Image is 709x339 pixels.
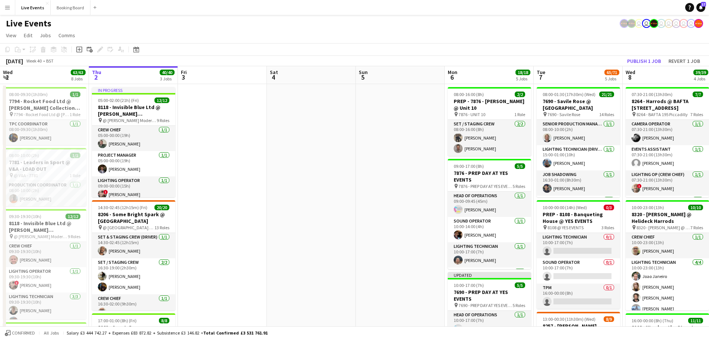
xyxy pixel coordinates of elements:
span: 10:00-23:00 (13h) [632,205,664,210]
span: Jobs [40,32,51,39]
div: 8 Jobs [71,76,85,81]
span: 17 [701,2,706,7]
span: 5/5 [515,163,525,169]
div: 08:00-16:00 (8h)2/2PREP - 7876 - [PERSON_NAME] @ Unit 10 7876 - UNIT 101 RoleSet / Staging Crew2/... [448,87,531,156]
a: View [3,31,19,40]
span: 8/8 [159,318,169,323]
app-card-role: Set / Staging Crew2/208:00-16:00 (8h)[PERSON_NAME][PERSON_NAME] [448,120,531,156]
h3: 8118 - Invisible Blue Ltd @ [PERSON_NAME][GEOGRAPHIC_DATA] [3,220,86,233]
span: 12/12 [66,214,80,219]
span: 1 [2,73,13,81]
app-user-avatar: Technical Department [687,19,696,28]
span: Comms [58,32,75,39]
app-job-card: 10:00-00:00 (14h) (Wed)0/3PREP - 8108 - Banqueting House @ YES EVENTS 8108 @ YES EVENTS3 RolesLig... [537,200,620,309]
h3: 7876 - PREP DAY AT YES EVENTS [448,170,531,183]
span: 18/18 [515,70,530,75]
app-card-role: Production Coordinator1/1 [626,196,709,221]
div: 5 Jobs [605,76,619,81]
h3: 7690 - Savile Rose @ [GEOGRAPHIC_DATA] [537,98,620,111]
app-card-role: Lighting Technician0/110:00-17:00 (7h) [537,233,620,258]
span: 09:30-19:30 (10h) [9,214,41,219]
span: Edit [24,32,32,39]
span: @ [GEOGRAPHIC_DATA] - 8206 [103,225,154,230]
span: Wed [3,69,13,76]
span: 1/1 [70,92,80,97]
app-card-role: TPM1/1 [448,268,531,293]
a: 17 [696,3,705,12]
div: [DATE] [6,57,23,65]
span: 3 Roles [601,225,614,230]
app-card-role: Crew Chief1/116:30-02:00 (9h30m)[PERSON_NAME] [92,294,175,320]
span: 8 [625,73,635,81]
div: 4 Jobs [694,76,708,81]
app-card-role: Crew Chief1/105:00-00:00 (19h)[PERSON_NAME] [92,126,175,151]
span: ! [637,184,642,188]
span: 13:00-00:30 (11h30m) (Wed) [543,316,595,322]
app-card-role: Job Shadowing1/116:30-01:00 (8h30m)[PERSON_NAME] [537,170,620,196]
app-job-card: 08:00-10:00 (2h)1/17781 - Leaders in Sport @ V&A - LOAD OUT @ V&A - 77811 RoleProduction Coordina... [3,148,86,206]
h3: 8206 - Some Bright Spark @ [GEOGRAPHIC_DATA] [92,211,175,224]
span: 21/21 [599,92,614,97]
app-job-card: 14:30-02:45 (12h15m) (Fri)20/208206 - Some Bright Spark @ [GEOGRAPHIC_DATA] @ [GEOGRAPHIC_DATA] -... [92,200,175,310]
span: 9 Roles [157,118,169,123]
span: 09:00-17:00 (8h) [454,163,484,169]
app-job-card: 09:00-17:00 (8h)5/57876 - PREP DAY AT YES EVENTS 7876 - PREP DAY AT YES EVENTS5 RolesHead of Oper... [448,159,531,269]
app-job-card: 10:00-23:00 (13h)10/108320 - [PERSON_NAME] @ Helideck Harrods 8320 - [PERSON_NAME] @ Helideck Har... [626,200,709,310]
span: 1 Role [70,173,80,178]
span: 8/9 [604,316,614,322]
span: 4 [269,73,278,81]
app-user-avatar: Eden Hopkins [642,19,651,28]
app-job-card: 09:30-19:30 (10h)12/128118 - Invisible Blue Ltd @ [PERSON_NAME][GEOGRAPHIC_DATA] @ [PERSON_NAME] ... [3,209,86,319]
span: 10:00-00:00 (14h) (Wed) [543,205,587,210]
app-user-avatar: Production Managers [627,19,636,28]
button: Confirmed [4,329,36,337]
app-card-role: Crew Chief1/110:00-23:00 (13h)[PERSON_NAME] [626,233,709,258]
span: 7 Roles [690,112,703,117]
div: 07:30-21:00 (13h30m)7/78264 - Harrods @ BAFTA [STREET_ADDRESS] 8264 - BAFTA 195 Piccadilly7 Roles... [626,87,709,197]
span: 7690 - PREP DAY AT YES EVENTS [459,303,512,308]
span: 10:00-17:00 (7h) [454,282,484,288]
span: 08:00-16:00 (8h) [454,92,484,97]
span: 17:00-01:00 (8h) (Fri) [98,318,137,323]
app-user-avatar: Ollie Rolfe [657,19,666,28]
span: Fri [181,69,187,76]
span: 0/3 [604,205,614,210]
app-card-role: Production Coordinator1/108:00-10:00 (2h)[PERSON_NAME] [3,181,86,206]
span: 11/11 [688,318,703,323]
span: 7690 - Savile Rose [547,112,580,117]
span: Sat [270,69,278,76]
app-card-role: Set / Staging Crew2/216:30-19:00 (2h30m)[PERSON_NAME][PERSON_NAME] [92,258,175,294]
span: ! [15,281,19,285]
span: 07:30-21:00 (13h30m) [632,92,673,97]
span: Wed [626,69,635,76]
div: 08:00-01:30 (17h30m) (Wed)21/217690 - Savile Rose @ [GEOGRAPHIC_DATA] 7690 - Savile Rose14 RolesS... [537,87,620,197]
span: Total Confirmed £3 531 761.91 [203,330,268,336]
span: 5/5 [515,282,525,288]
span: View [6,32,16,39]
app-user-avatar: Production Managers [649,19,658,28]
h1: Live Events [6,18,51,29]
span: 7 Roles [690,225,703,230]
app-job-card: In progress05:00-02:00 (21h) (Fri)12/128118 - Invisible Blue Ltd @ [PERSON_NAME][GEOGRAPHIC_DATA]... [92,87,175,197]
span: 5 Roles [512,303,525,308]
span: 6 [447,73,457,81]
button: Booking Board [51,0,90,15]
app-card-role: Crew Chief1/1 [537,196,620,221]
span: 13 Roles [154,225,169,230]
span: 14 Roles [599,112,614,117]
span: 08:00-10:00 (2h) [9,153,39,158]
span: 8264 - BAFTA 195 Piccadilly [636,112,688,117]
app-card-role: Sound Operator0/110:00-17:00 (7h) [537,258,620,284]
app-card-role: Crew Chief1/109:30-19:30 (10h)[PERSON_NAME] [3,242,86,267]
span: 12/12 [154,97,169,103]
span: @ V&A - 7781 [14,173,38,178]
app-card-role: Lighting Operator1/109:00-00:00 (15h)![PERSON_NAME] [92,176,175,202]
span: 65/71 [604,70,619,75]
app-job-card: 08:00-09:30 (1h30m)1/17794 - Rocket Food Ltd @ [PERSON_NAME] Collection - LOAD OUT 7794 - Rocket ... [3,87,86,145]
h3: PREP - 7876 - [PERSON_NAME] @ Unit 10 [448,98,531,111]
span: 8320 - [PERSON_NAME] @ Helideck Harrods [636,225,690,230]
div: Updated [448,272,531,278]
span: 39/39 [693,70,708,75]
